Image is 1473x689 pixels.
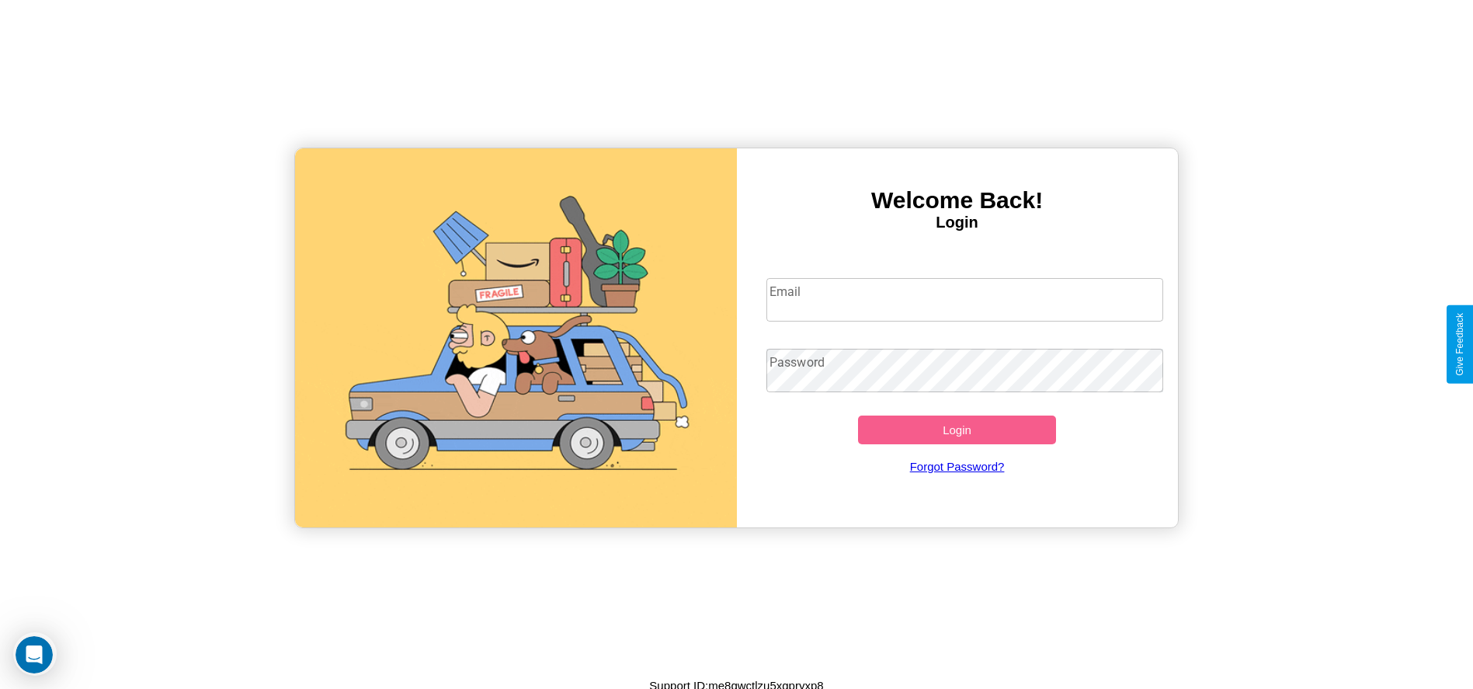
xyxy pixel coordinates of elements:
[1454,313,1465,376] div: Give Feedback
[737,187,1178,214] h3: Welcome Back!
[16,636,53,673] iframe: Intercom live chat
[759,444,1155,489] a: Forgot Password?
[737,214,1178,231] h4: Login
[858,416,1057,444] button: Login
[13,632,57,676] iframe: Intercom live chat discovery launcher
[295,148,736,527] img: gif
